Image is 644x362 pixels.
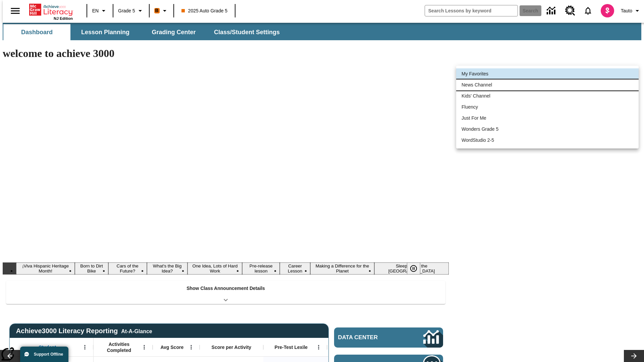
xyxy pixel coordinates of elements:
li: WordStudio 2-5 [456,135,639,146]
li: Just For Me [456,113,639,124]
li: Wonders Grade 5 [456,124,639,135]
li: Fluency [456,102,639,113]
li: My Favorites [456,68,639,79]
li: Kids' Channel [456,90,639,102]
li: News Channel [456,79,639,90]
